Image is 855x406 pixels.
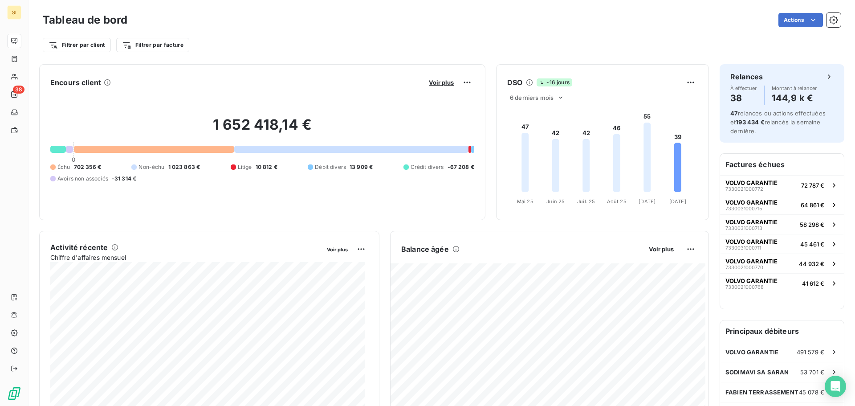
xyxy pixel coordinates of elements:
[797,349,824,356] span: 491 579 €
[720,195,844,214] button: VOLVO GARANTIE733003100071564 861 €
[43,38,111,52] button: Filtrer par client
[725,369,789,376] span: SODIMAVI SA SARAN
[537,78,572,86] span: -16 jours
[315,163,346,171] span: Débit divers
[7,5,21,20] div: SI
[116,38,189,52] button: Filtrer par facture
[256,163,277,171] span: 10 812 €
[350,163,373,171] span: 13 909 €
[801,182,824,189] span: 72 787 €
[57,163,70,171] span: Échu
[725,284,764,290] span: 7330021000768
[649,246,674,253] span: Voir plus
[669,198,686,205] tspan: [DATE]
[72,156,75,163] span: 0
[510,94,554,101] span: 6 derniers mois
[725,199,778,206] span: VOLVO GARANTIE
[725,245,761,250] span: 7330031000711
[725,238,778,245] span: VOLVO GARANTIE
[138,163,164,171] span: Non-échu
[778,13,823,27] button: Actions
[730,110,826,135] span: relances ou actions effectuées et relancés la semaine dernière.
[507,77,522,88] h6: DSO
[74,163,101,171] span: 702 356 €
[43,12,127,28] h3: Tableau de bord
[112,175,136,183] span: -31 314 €
[448,163,474,171] span: -67 208 €
[720,234,844,254] button: VOLVO GARANTIE733003100071145 461 €
[720,214,844,234] button: VOLVO GARANTIE733003100071358 298 €
[730,91,757,105] h4: 38
[800,369,824,376] span: 53 701 €
[546,198,565,205] tspan: Juin 25
[720,154,844,175] h6: Factures échues
[238,163,252,171] span: Litige
[725,265,763,270] span: 7330021000770
[772,91,817,105] h4: 144,9 k €
[802,280,824,287] span: 41 612 €
[401,244,449,254] h6: Balance âgée
[725,179,778,186] span: VOLVO GARANTIE
[429,79,454,86] span: Voir plus
[50,253,321,262] span: Chiffre d'affaires mensuel
[7,386,21,401] img: Logo LeanPay
[327,246,348,253] span: Voir plus
[50,242,108,253] h6: Activité récente
[639,198,655,205] tspan: [DATE]
[50,116,474,143] h2: 1 652 418,14 €
[725,277,778,284] span: VOLVO GARANTIE
[646,245,676,253] button: Voir plus
[725,186,763,192] span: 7330021000772
[720,273,844,293] button: VOLVO GARANTIE733002100076841 612 €
[730,86,757,91] span: À effectuer
[411,163,444,171] span: Crédit divers
[720,254,844,273] button: VOLVO GARANTIE733002100077044 932 €
[720,320,844,342] h6: Principaux débiteurs
[720,175,844,195] button: VOLVO GARANTIE733002100077272 787 €
[168,163,200,171] span: 1 023 863 €
[730,110,738,117] span: 47
[730,71,763,82] h6: Relances
[13,86,24,94] span: 38
[799,389,824,396] span: 45 078 €
[799,260,824,267] span: 44 932 €
[577,198,595,205] tspan: Juil. 25
[607,198,627,205] tspan: Août 25
[324,245,350,253] button: Voir plus
[800,241,824,248] span: 45 461 €
[825,376,846,397] div: Open Intercom Messenger
[801,201,824,209] span: 64 861 €
[50,77,101,88] h6: Encours client
[57,175,108,183] span: Avoirs non associés
[725,218,778,226] span: VOLVO GARANTIE
[800,221,824,228] span: 58 298 €
[772,86,817,91] span: Montant à relancer
[725,206,762,211] span: 7330031000715
[517,198,533,205] tspan: Mai 25
[725,226,762,231] span: 7330031000713
[725,349,778,356] span: VOLVO GARANTIE
[736,119,764,126] span: 193 434 €
[725,258,778,265] span: VOLVO GARANTIE
[426,78,456,86] button: Voir plus
[725,389,798,396] span: FABIEN TERRASSEMENT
